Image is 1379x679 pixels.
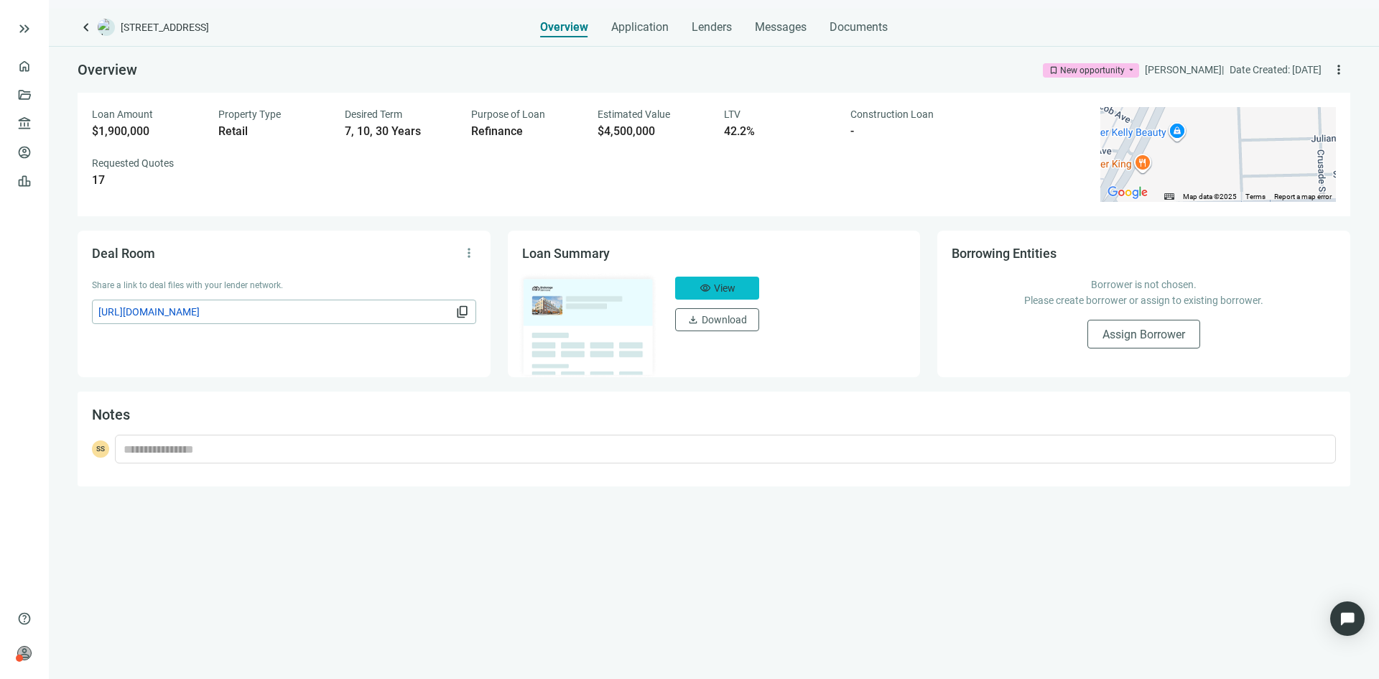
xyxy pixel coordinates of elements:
[471,124,580,139] div: Refinance
[471,108,545,120] span: Purpose of Loan
[1104,183,1151,202] img: Google
[92,108,153,120] span: Loan Amount
[345,124,454,139] div: 7, 10, 30 Years
[1245,193,1266,200] a: Terms (opens in new tab)
[1164,192,1174,202] button: Keyboard shortcuts
[966,292,1322,308] p: Please create borrower or assign to existing borrower.
[16,20,33,37] button: keyboard_double_arrow_right
[755,20,807,34] span: Messages
[675,308,759,331] button: downloadDownload
[92,440,109,458] span: SS
[700,282,711,294] span: visibility
[1060,63,1125,78] div: New opportunity
[458,241,480,264] button: more_vert
[1049,65,1059,75] span: bookmark
[121,20,209,34] span: [STREET_ADDRESS]
[1087,320,1200,348] button: Assign Borrower
[92,280,283,290] span: Share a link to deal files with your lender network.
[17,646,32,660] span: person
[92,173,201,188] div: 17
[675,277,759,300] button: visibilityView
[98,304,452,320] span: [URL][DOMAIN_NAME]
[598,108,670,120] span: Estimated Value
[1230,62,1322,78] div: Date Created: [DATE]
[218,108,281,120] span: Property Type
[1145,62,1224,78] div: [PERSON_NAME] |
[92,157,174,169] span: Requested Quotes
[724,124,833,139] div: 42.2%
[702,314,747,325] span: Download
[218,124,328,139] div: Retail
[78,19,95,36] a: keyboard_arrow_left
[1104,183,1151,202] a: Open this area in Google Maps (opens a new window)
[78,61,137,78] span: Overview
[1183,193,1237,200] span: Map data ©2025
[1274,193,1332,200] a: Report a map error
[850,108,934,120] span: Construction Loan
[540,20,588,34] span: Overview
[518,272,659,379] img: dealOverviewImg
[17,116,27,131] span: account_balance
[1327,58,1350,81] button: more_vert
[724,108,740,120] span: LTV
[92,406,130,423] span: Notes
[92,246,155,261] span: Deal Room
[345,108,402,120] span: Desired Term
[714,282,735,294] span: View
[17,611,32,626] span: help
[850,124,960,139] div: -
[1330,601,1365,636] div: Open Intercom Messenger
[692,20,732,34] span: Lenders
[1102,328,1185,341] span: Assign Borrower
[966,277,1322,292] p: Borrower is not chosen.
[598,124,707,139] div: $4,500,000
[462,246,476,260] span: more_vert
[522,246,610,261] span: Loan Summary
[952,246,1057,261] span: Borrowing Entities
[1332,63,1346,77] span: more_vert
[98,19,115,36] img: deal-logo
[830,20,888,34] span: Documents
[455,305,470,319] span: content_copy
[611,20,669,34] span: Application
[92,124,201,139] div: $1,900,000
[687,314,699,325] span: download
